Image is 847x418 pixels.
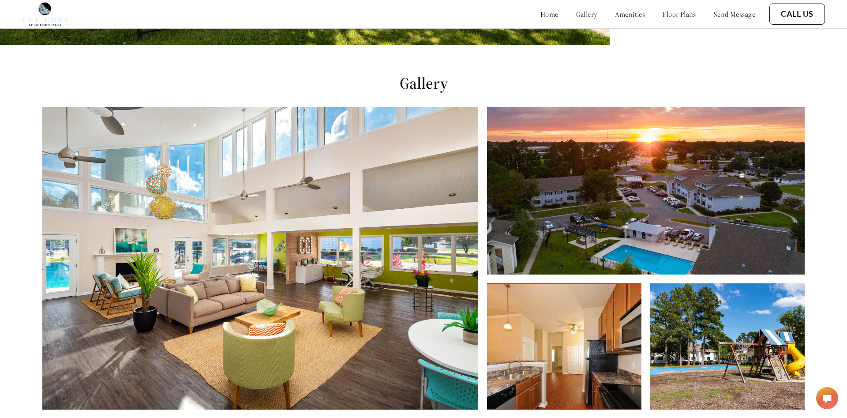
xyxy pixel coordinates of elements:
[487,283,641,410] img: Kitchen with High Ceilings
[615,10,645,19] a: amenities
[663,10,696,19] a: floor plans
[576,10,597,19] a: gallery
[540,10,558,19] a: home
[487,107,805,275] img: Building Exterior at Sunset
[769,4,825,25] button: Call Us
[42,107,478,410] img: clubhouse
[714,10,755,19] a: send message
[781,9,813,19] a: Call Us
[650,283,805,410] img: Kids Playground and Recreation Area
[22,2,67,26] img: cove_at_golden_isles_logo.png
